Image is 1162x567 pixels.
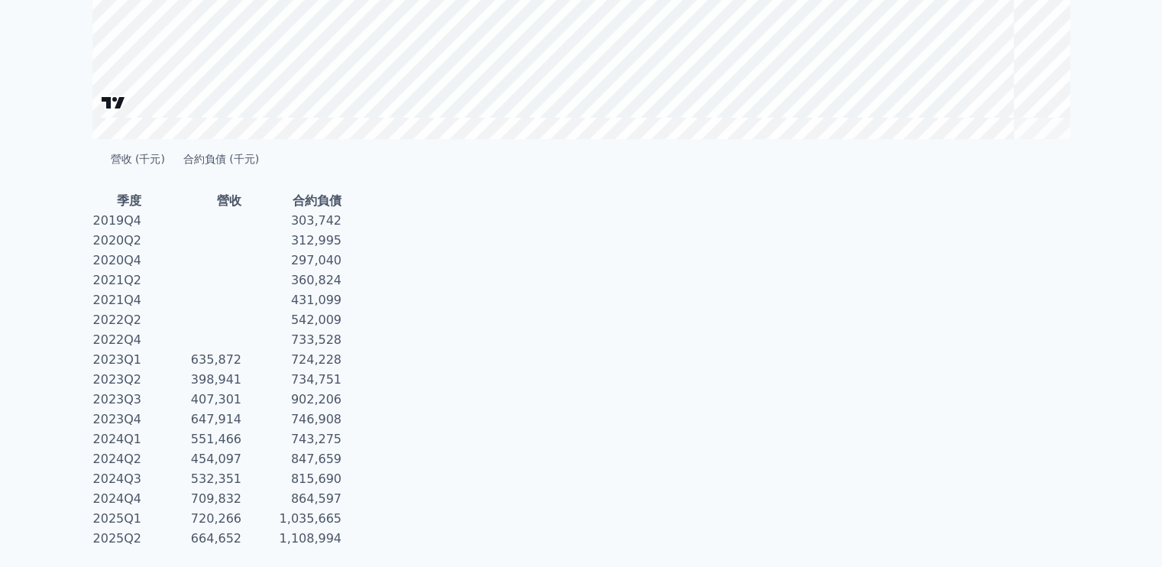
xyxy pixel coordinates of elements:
[242,449,342,469] td: 847,659
[142,350,242,370] td: 635,872
[242,350,342,370] td: 724,228
[92,271,143,290] td: 2021Q2
[92,211,143,231] td: 2019Q4
[92,429,143,449] td: 2024Q1
[242,231,342,251] td: 312,995
[92,350,143,370] td: 2023Q1
[242,489,342,509] td: 864,597
[92,509,143,529] td: 2025Q1
[111,151,165,167] span: 營收 (千元)
[92,449,143,469] td: 2024Q2
[242,429,342,449] td: 743,275
[142,410,242,429] td: 647,914
[92,290,143,310] td: 2021Q4
[92,370,143,390] td: 2023Q2
[92,529,143,549] td: 2025Q2
[100,96,127,110] a: Charting by TradingView
[92,310,143,330] td: 2022Q2
[242,271,342,290] td: 360,824
[92,390,143,410] td: 2023Q3
[142,449,242,469] td: 454,097
[142,390,242,410] td: 407,301
[1086,494,1162,567] iframe: Chat Widget
[242,509,342,529] td: 1,035,665
[242,370,342,390] td: 734,751
[92,191,143,211] th: 季度
[142,429,242,449] td: 551,466
[92,410,143,429] td: 2023Q4
[242,390,342,410] td: 902,206
[142,509,242,529] td: 720,266
[92,469,143,489] td: 2024Q3
[242,310,342,330] td: 542,009
[242,251,342,271] td: 297,040
[142,370,242,390] td: 398,941
[1086,494,1162,567] div: 聊天小工具
[142,191,242,211] th: 營收
[242,529,342,549] td: 1,108,994
[242,211,342,231] td: 303,742
[142,489,242,509] td: 709,832
[142,469,242,489] td: 532,351
[92,231,143,251] td: 2020Q2
[92,330,143,350] td: 2022Q4
[92,251,143,271] td: 2020Q4
[242,290,342,310] td: 431,099
[242,191,342,211] th: 合約負債
[92,489,143,509] td: 2024Q4
[242,330,342,350] td: 733,528
[242,469,342,489] td: 815,690
[142,529,242,549] td: 664,652
[242,410,342,429] td: 746,908
[183,151,259,167] span: 合約負債 (千元)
